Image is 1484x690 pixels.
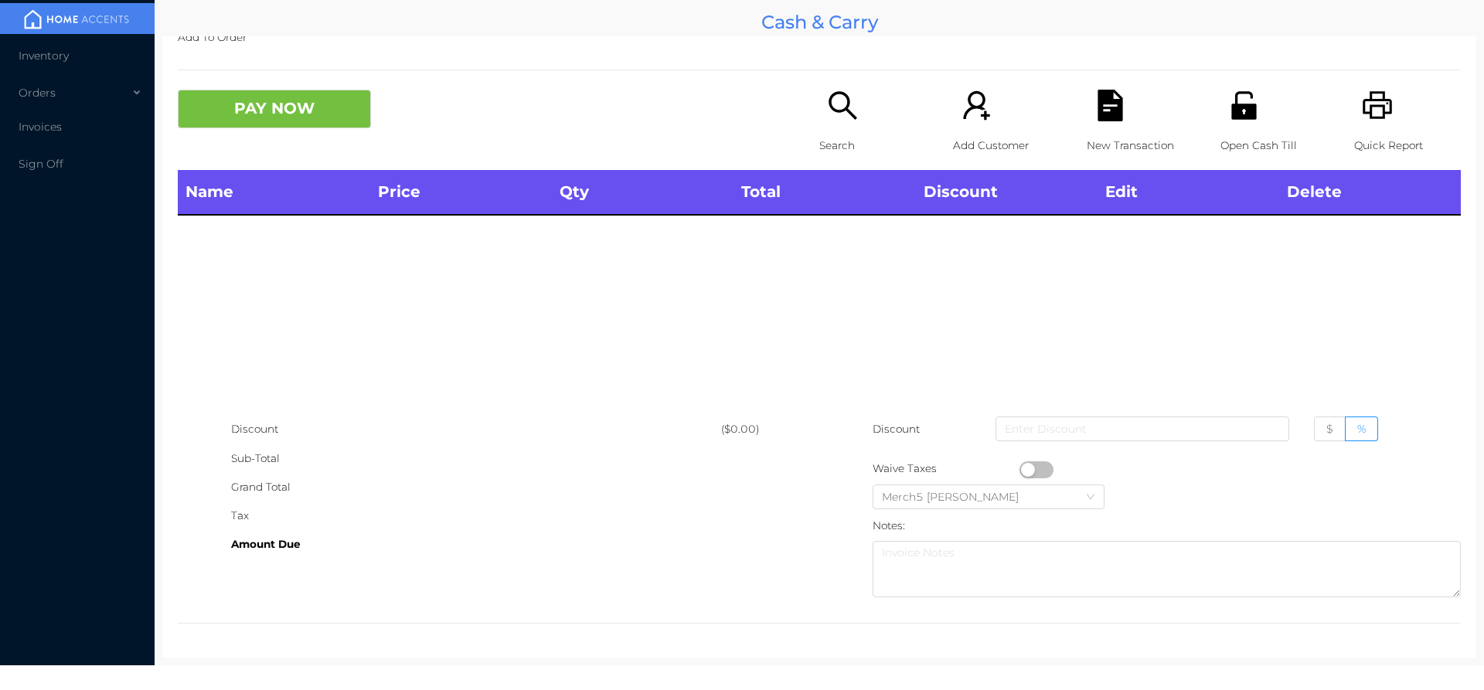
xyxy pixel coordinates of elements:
[1087,131,1193,160] p: New Transaction
[961,90,992,121] i: icon: user-add
[19,8,134,31] img: mainBanner
[953,131,1060,160] p: Add Customer
[231,444,721,473] div: Sub-Total
[996,416,1289,441] input: Enter Discount
[721,415,819,444] div: ($0.00)
[178,90,371,128] button: PAY NOW
[19,157,63,171] span: Sign Off
[231,530,721,559] div: Amount Due
[819,131,926,160] p: Search
[19,49,69,63] span: Inventory
[1354,131,1461,160] p: Quick Report
[1357,422,1366,436] span: %
[178,170,370,215] th: Name
[827,90,859,121] i: icon: search
[1098,170,1279,215] th: Edit
[370,170,552,215] th: Price
[1086,492,1095,503] i: icon: down
[231,501,721,530] div: Tax
[1094,90,1126,121] i: icon: file-text
[916,170,1098,215] th: Discount
[178,23,1461,52] p: Add To Order
[162,8,1476,36] div: Cash & Carry
[19,120,62,134] span: Invoices
[1362,90,1394,121] i: icon: printer
[873,519,905,532] label: Notes:
[231,415,721,444] div: Discount
[1220,131,1327,160] p: Open Cash Till
[1228,90,1260,121] i: icon: unlock
[882,485,1034,508] div: Merch5 Lawrence
[873,415,921,444] p: Discount
[552,170,733,215] th: Qty
[1326,422,1333,436] span: $
[231,473,721,501] div: Grand Total
[733,170,915,215] th: Total
[873,454,1019,483] div: Waive Taxes
[1279,170,1461,215] th: Delete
